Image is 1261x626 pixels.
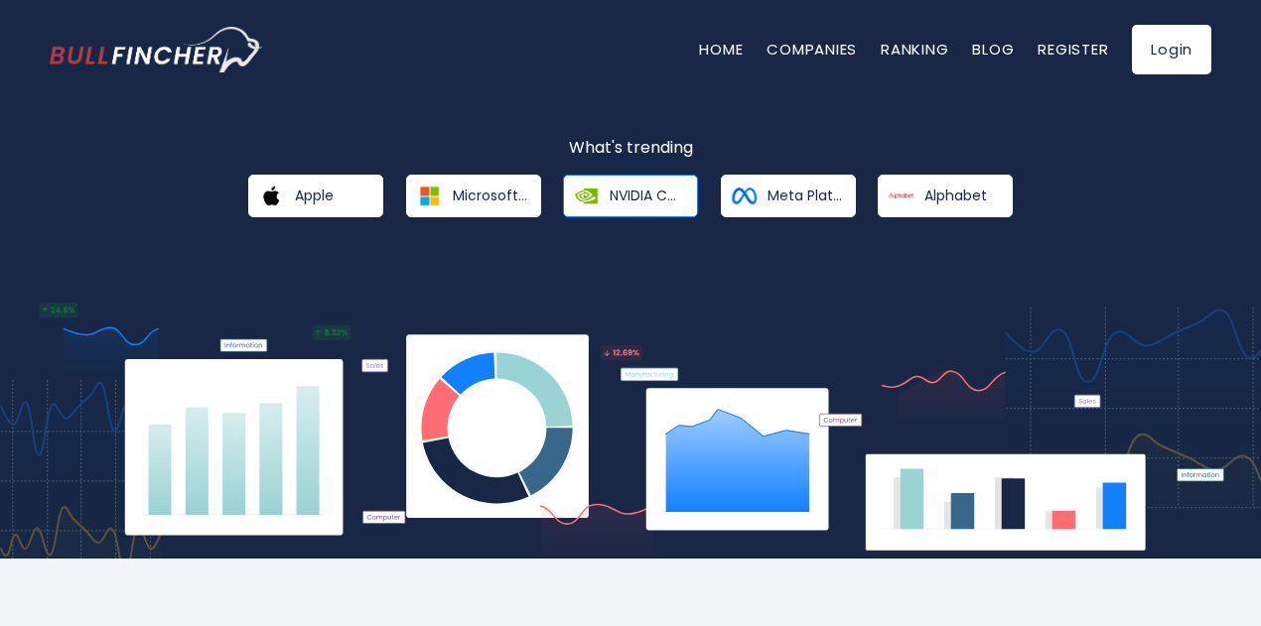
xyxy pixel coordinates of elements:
span: NVIDIA Corporation [610,187,684,204]
a: Ranking [881,39,948,60]
a: NVIDIA Corporation [563,175,698,217]
a: Login [1132,25,1211,74]
img: bullfincher logo [50,27,263,72]
span: Alphabet [924,187,987,204]
a: Blog [972,39,1014,60]
a: Alphabet [878,175,1013,217]
span: Microsoft Corporation [453,187,527,204]
a: Meta Platforms [721,175,856,217]
span: Meta Platforms [768,187,842,204]
a: Companies [767,39,857,60]
a: Apple [248,175,383,217]
a: Microsoft Corporation [406,175,541,217]
a: Go to homepage [50,27,263,72]
a: Register [1038,39,1108,60]
p: What's trending [50,138,1211,159]
a: Home [699,39,743,60]
span: Apple [295,187,334,204]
